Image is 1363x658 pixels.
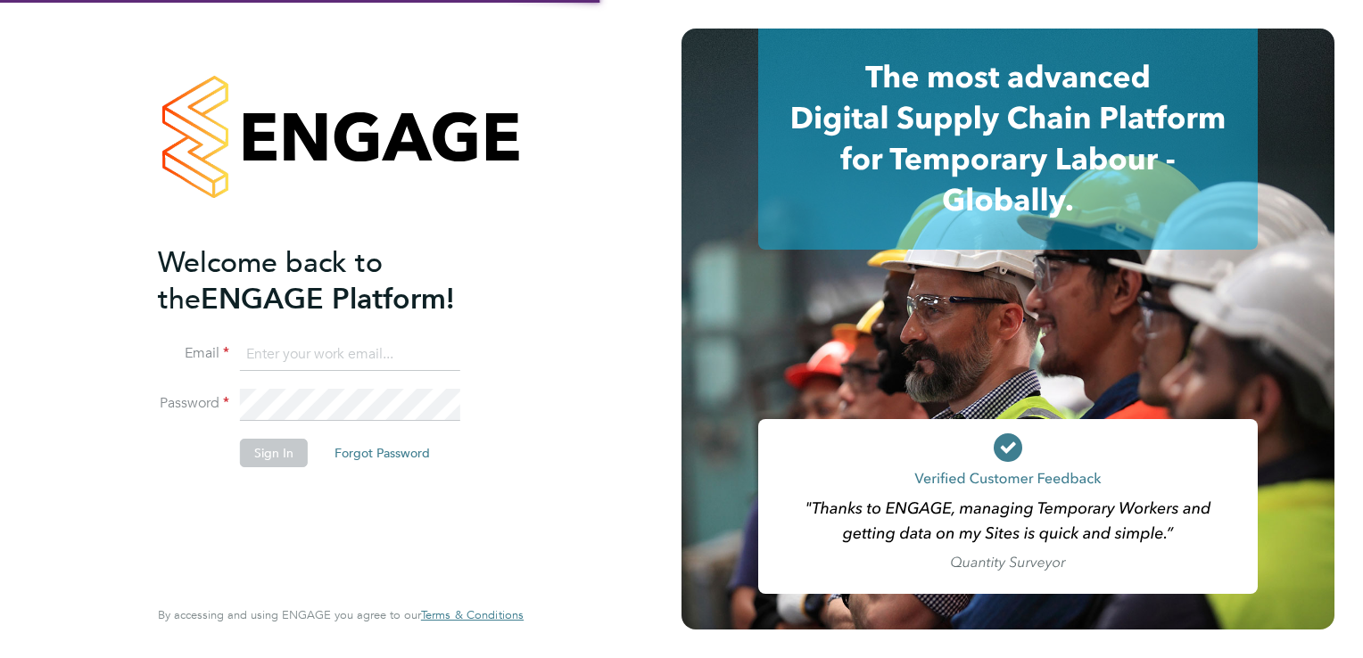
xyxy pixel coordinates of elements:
span: Welcome back to the [158,245,383,317]
a: Terms & Conditions [421,608,524,622]
h2: ENGAGE Platform! [158,244,506,317]
input: Enter your work email... [240,339,460,371]
button: Forgot Password [320,439,444,467]
label: Password [158,394,229,413]
label: Email [158,344,229,363]
span: By accessing and using ENGAGE you agree to our [158,607,524,622]
button: Sign In [240,439,308,467]
span: Terms & Conditions [421,607,524,622]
